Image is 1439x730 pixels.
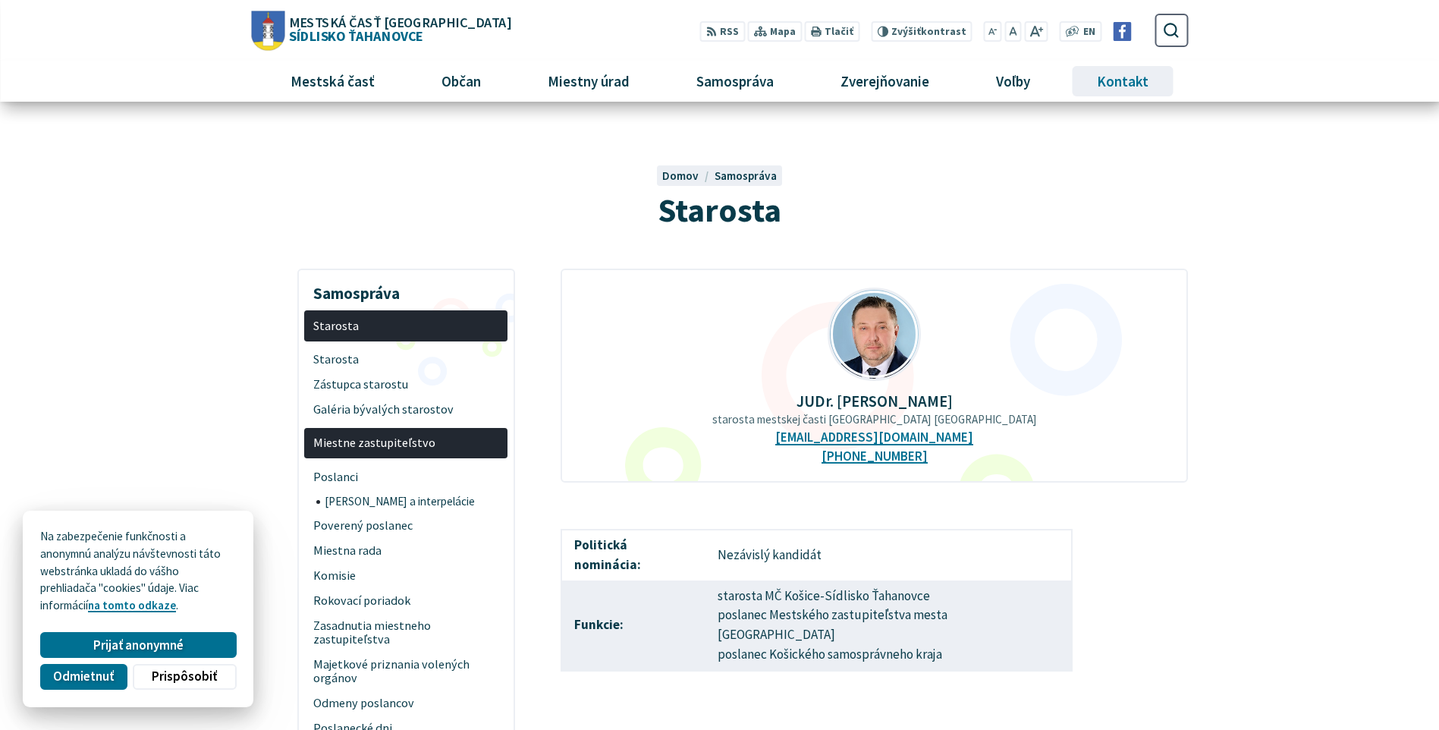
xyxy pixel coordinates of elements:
span: Zasadnutia miestneho zastupiteľstva [313,614,499,653]
span: Majetkové priznania volených orgánov [313,652,499,691]
a: Mapa [748,21,802,42]
a: [PHONE_NUMBER] [822,448,928,464]
strong: Funkcie: [574,616,624,633]
a: Miestna rada [304,539,507,564]
span: Zverejňovanie [835,61,935,102]
a: Galéria bývalých starostov [304,397,507,422]
span: Samospráva [690,61,779,102]
a: Zverejňovanie [813,61,957,102]
span: Voľby [991,61,1036,102]
strong: Politická nominácia: [574,536,641,573]
a: Zasadnutia miestneho zastupiteľstva [304,614,507,653]
button: Prispôsobiť [133,664,236,690]
span: Starosta [313,347,499,372]
button: Odmietnuť [40,664,127,690]
span: [PERSON_NAME] a interpelácie [325,489,499,514]
a: Majetkové priznania volených orgánov [304,652,507,691]
span: EN [1083,24,1095,40]
a: Odmeny poslancov [304,691,507,716]
button: Zmenšiť veľkosť písma [984,21,1002,42]
a: Mestská časť [262,61,402,102]
a: Starosta [304,310,507,341]
a: [EMAIL_ADDRESS][DOMAIN_NAME] [775,430,973,445]
a: Samospráva [669,61,802,102]
span: Odmietnuť [53,669,114,684]
a: Starosta [304,347,507,372]
span: Prijať anonymné [93,637,184,653]
a: Poslanci [304,464,507,489]
span: Mestská časť [GEOGRAPHIC_DATA] [289,15,511,29]
a: Samospráva [715,168,777,183]
span: RSS [720,24,739,40]
a: Miestny úrad [520,61,657,102]
img: Prejsť na Facebook stránku [1113,22,1132,41]
span: Poverený poslanec [313,514,499,539]
span: Mestská časť [284,61,380,102]
span: Občan [435,61,486,102]
a: Rokovací poriadok [304,589,507,614]
span: Mapa [770,24,796,40]
a: Logo Sídlisko Ťahanovce, prejsť na domovskú stránku. [251,11,511,50]
a: Domov [662,168,714,183]
button: Tlačiť [805,21,859,42]
button: Nastaviť pôvodnú veľkosť písma [1004,21,1021,42]
span: Starosta [313,313,499,338]
a: [PERSON_NAME] a interpelácie [316,489,508,514]
a: Miestne zastupiteľstvo [304,428,507,459]
button: Zväčšiť veľkosť písma [1024,21,1048,42]
span: Miestna rada [313,539,499,564]
span: Miestny úrad [542,61,635,102]
span: Starosta [658,189,781,231]
p: JUDr. [PERSON_NAME] [586,392,1164,410]
a: Občan [413,61,508,102]
a: Kontakt [1070,61,1177,102]
span: kontrast [891,26,966,38]
td: Nezávislý kandidát [705,530,1072,581]
span: Kontakt [1092,61,1155,102]
span: Rokovací poriadok [313,589,499,614]
span: Zástupca starostu [313,372,499,397]
a: Zástupca starostu [304,372,507,397]
button: Prijať anonymné [40,632,236,658]
img: Mgr.Ing._Milo___Ihn__t__2_ [830,290,919,379]
span: Domov [662,168,699,183]
img: Prejsť na domovskú stránku [251,11,284,50]
span: Prispôsobiť [152,669,217,684]
span: Galéria bývalých starostov [313,397,499,422]
p: starosta mestskej časti [GEOGRAPHIC_DATA] [GEOGRAPHIC_DATA] [586,413,1164,426]
span: Komisie [313,564,499,589]
a: Komisie [304,564,507,589]
td: starosta MČ Košice-Sídlisko Ťahanovce poslanec Mestského zastupiteľstva mesta [GEOGRAPHIC_DATA] p... [705,581,1072,671]
span: Zvýšiť [891,25,921,38]
span: Odmeny poslancov [313,691,499,716]
span: Sídlisko Ťahanovce [284,15,511,42]
a: RSS [700,21,745,42]
span: Poslanci [313,464,499,489]
h3: Samospráva [304,273,507,305]
button: Zvýšiťkontrast [871,21,972,42]
span: Miestne zastupiteľstvo [313,431,499,456]
a: Poverený poslanec [304,514,507,539]
a: na tomto odkaze [88,598,176,612]
span: Tlačiť [825,26,853,38]
a: Voľby [969,61,1058,102]
a: EN [1079,24,1100,40]
p: Na zabezpečenie funkčnosti a anonymnú analýzu návštevnosti táto webstránka ukladá do vášho prehli... [40,528,236,615]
